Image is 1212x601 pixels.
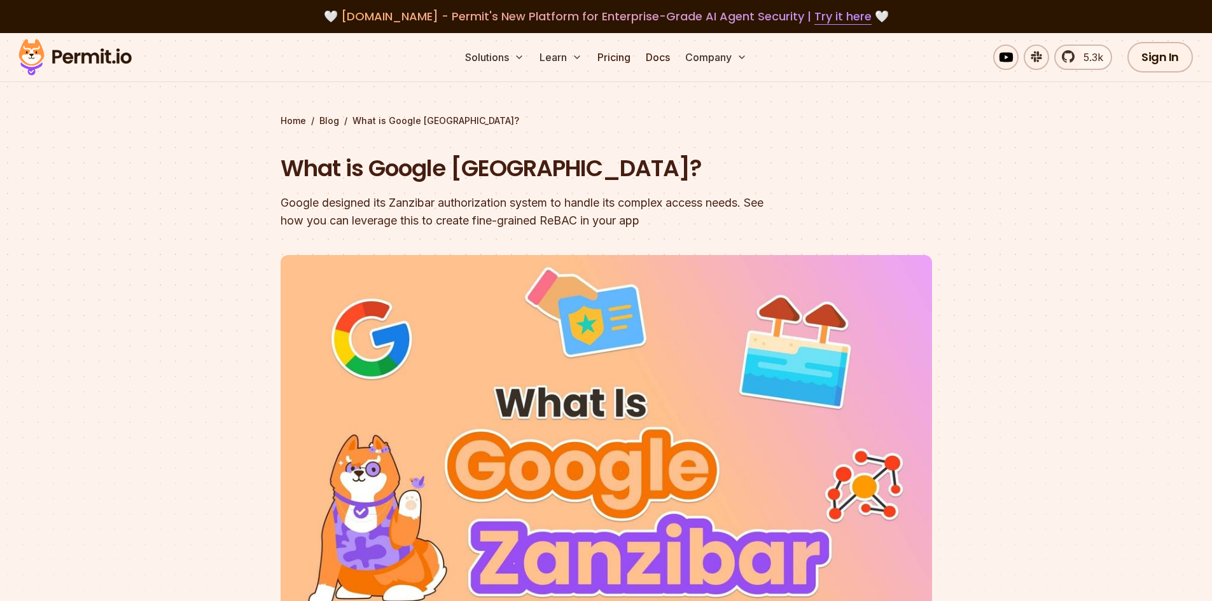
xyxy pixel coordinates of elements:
img: Permit logo [13,36,137,79]
a: 5.3k [1054,45,1112,70]
a: Blog [319,114,339,127]
span: 5.3k [1076,50,1103,65]
a: Home [281,114,306,127]
a: Docs [641,45,675,70]
button: Learn [534,45,587,70]
h1: What is Google [GEOGRAPHIC_DATA]? [281,153,769,184]
button: Solutions [460,45,529,70]
div: Google designed its Zanzibar authorization system to handle its complex access needs. See how you... [281,194,769,230]
span: [DOMAIN_NAME] - Permit's New Platform for Enterprise-Grade AI Agent Security | [341,8,872,24]
button: Company [680,45,752,70]
a: Pricing [592,45,636,70]
div: / / [281,114,932,127]
a: Try it here [814,8,872,25]
a: Sign In [1127,42,1193,73]
div: 🤍 🤍 [31,8,1181,25]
